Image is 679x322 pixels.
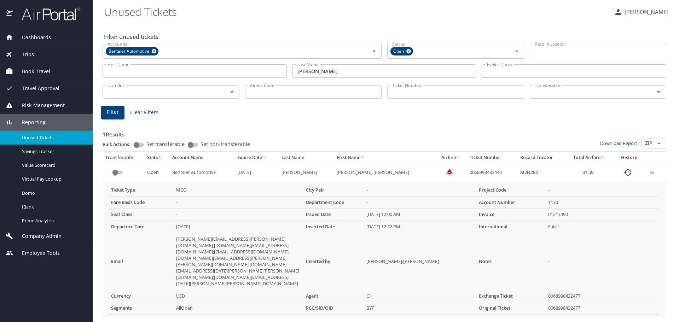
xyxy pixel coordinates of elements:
[144,164,169,181] td: Open
[279,164,334,181] td: [PERSON_NAME]
[360,156,365,160] button: sort
[101,106,124,119] button: Filter
[364,290,476,302] td: G1
[545,233,658,290] td: -
[566,152,613,164] th: Total Airfare
[517,152,565,164] th: Record Locator
[262,156,267,160] button: sort
[476,233,545,290] th: Notes
[173,184,303,196] td: MCO
[6,7,14,21] img: icon-airportal.png
[545,302,658,315] td: 0068998432477
[22,217,84,224] span: Prime Analytics
[13,34,51,41] span: Dashboards
[545,196,658,209] td: 1130
[435,152,467,164] th: Airline
[545,209,658,221] td: 01213490
[173,209,303,221] td: -
[545,221,658,233] td: False
[446,168,453,175] img: Delta Airlines
[173,302,303,315] td: AllOpen
[364,196,476,209] td: -
[369,46,379,56] button: Open
[146,142,185,147] span: Set transferable
[512,46,522,56] button: Open
[13,84,59,92] span: Travel Approval
[303,233,364,290] th: Inserted by
[104,1,608,23] h1: Unused Tickets
[611,6,671,18] button: [PERSON_NAME]
[173,290,303,302] td: USD
[545,184,658,196] td: -
[108,290,173,302] th: Currency
[613,152,645,164] th: History
[13,249,60,257] span: Employee Tools
[364,302,476,315] td: BYF
[22,148,84,155] span: Savings Tracker
[108,196,173,209] th: Fare Basis Code
[545,290,658,302] td: 0068998432477
[476,196,545,209] th: Account Number
[108,184,173,196] th: Ticket Type
[13,68,50,75] span: Book Travel
[14,7,80,21] img: airportal-logo.png
[303,302,364,315] th: PCC/SID/OID
[108,233,173,290] th: Email
[303,290,364,302] th: Agent
[105,154,141,161] div: Transferable
[108,221,173,233] th: Departure Date
[106,48,153,55] span: Benteler Automotive
[648,168,656,177] button: expand row
[476,184,545,196] th: Project Code
[107,108,119,117] span: Filter
[173,196,303,209] td: -
[169,152,234,164] th: Account Name
[303,184,364,196] th: City Pair
[303,196,364,209] th: Department Code
[303,209,364,221] th: Issued Date
[476,290,545,302] th: Exchange Ticket
[22,162,84,169] span: Value Scorecard
[13,101,65,109] span: Risk Management
[130,108,158,117] span: Clear Filters
[234,152,279,164] th: Expire Date
[364,233,476,290] td: [PERSON_NAME].[PERSON_NAME]
[566,164,613,181] td: 81.69
[654,139,664,148] button: Open
[201,142,250,147] span: Set non-transferable
[173,233,303,290] td: [PERSON_NAME][EMAIL_ADDRESS][PERSON_NAME][DOMAIN_NAME];[DOMAIN_NAME][EMAIL_ADDRESS][DOMAIN_NAME];...
[13,118,46,126] span: Reporting
[390,47,413,55] div: Open
[476,221,545,233] th: International
[13,51,34,58] span: Trips
[390,48,408,55] span: Open
[467,164,518,181] td: 0068998483440
[520,169,538,175] a: M2N282
[173,221,303,233] td: [DATE]
[476,209,545,221] th: Invoice
[144,152,169,164] th: Status
[600,156,605,160] button: sort
[334,164,435,181] td: [PERSON_NAME].[PERSON_NAME]
[108,209,173,221] th: Seat Class
[654,87,664,97] button: Open
[22,176,84,182] span: Virtual Pay Lookup
[22,134,84,141] span: Unused Tickets
[103,126,666,139] h3: 1 Results
[22,190,84,197] span: Domo
[334,152,435,164] th: First Name
[104,31,668,42] h2: Filter unused tickets
[103,141,136,147] p: Bulk Actions:
[169,164,234,181] td: Benteler Automotive
[127,106,161,119] button: Clear Filters
[227,87,237,97] button: Open
[364,184,476,196] td: -
[467,152,518,164] th: Ticket Number
[13,232,62,240] span: Company Admin
[303,221,364,233] th: Inserted Date
[456,156,461,160] button: sort
[106,47,158,55] div: Benteler Automotive
[108,184,658,315] table: more info about unused tickets
[279,152,334,164] th: Last Name
[108,302,173,315] th: Segments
